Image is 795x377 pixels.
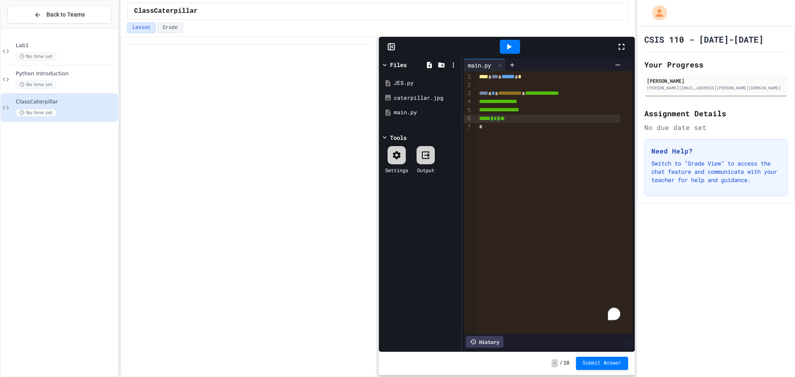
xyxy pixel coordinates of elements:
[464,81,472,89] div: 2
[647,77,785,84] div: [PERSON_NAME]
[16,53,56,60] span: No time set
[651,159,781,184] p: Switch to "Grade View" to access the chat feature and communicate with your teacher for help and ...
[583,360,622,367] span: Submit Answer
[477,71,633,334] div: To enrich screen reader interactions, please activate Accessibility in Grammarly extension settings
[464,61,495,70] div: main.py
[647,85,785,91] div: [PERSON_NAME][EMAIL_ADDRESS][PERSON_NAME][DOMAIN_NAME]
[644,34,764,45] h1: CSIS 110 - [DATE]-[DATE]
[16,70,116,77] span: Python Introduction
[651,146,781,156] h3: Need Help?
[127,22,156,33] button: Lesson
[390,133,407,142] div: Tools
[134,6,198,16] span: ClassCaterpillar
[417,166,434,174] div: Output
[576,357,628,370] button: Submit Answer
[464,59,506,71] div: main.py
[559,360,562,367] span: /
[394,79,458,87] div: JES.py
[7,6,111,24] button: Back to Teams
[466,336,503,348] div: History
[464,89,472,98] div: 3
[464,98,472,106] div: 4
[464,73,472,81] div: 1
[464,115,472,123] div: 6
[16,109,56,117] span: No time set
[16,81,56,89] span: No time set
[644,122,788,132] div: No due date set
[157,22,183,33] button: Grade
[644,108,788,119] h2: Assignment Details
[552,359,558,367] span: -
[643,3,669,22] div: My Account
[564,360,569,367] span: 10
[46,10,85,19] span: Back to Teams
[644,59,788,70] h2: Your Progress
[390,60,407,69] div: Files
[16,98,116,106] span: ClassCaterpillar
[464,123,472,132] div: 7
[394,108,458,117] div: main.py
[385,166,408,174] div: Settings
[16,42,116,49] span: Lab1
[464,106,472,115] div: 5
[394,94,458,102] div: caterpillar.jpg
